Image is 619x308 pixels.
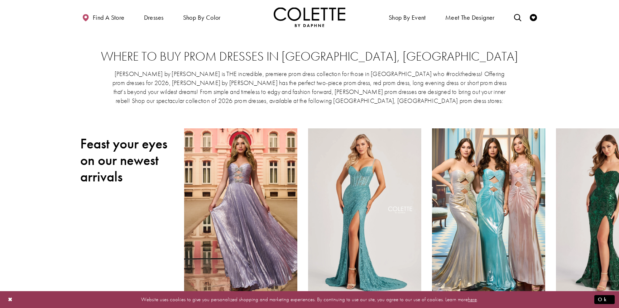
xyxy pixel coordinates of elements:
[528,7,539,27] a: Check Wishlist
[181,7,222,27] span: Shop by color
[80,136,173,185] h2: Feast your eyes on our newest arrivals
[80,7,126,27] a: Find a store
[112,69,507,105] p: [PERSON_NAME] by [PERSON_NAME] is THE incredible, premiere prom dress collection for those in [GE...
[274,7,345,27] a: Visit Home Page
[274,7,345,27] img: Colette by Daphne
[432,128,545,293] a: Visit Colette by Daphne Style No. CL8545 Page
[4,293,16,306] button: Close Dialog
[389,14,426,21] span: Shop By Event
[95,49,524,64] h2: Where to buy prom dresses in [GEOGRAPHIC_DATA], [GEOGRAPHIC_DATA]
[445,14,495,21] span: Meet the designer
[594,295,615,304] button: Submit Dialog
[183,14,221,21] span: Shop by color
[308,128,421,293] a: Visit Colette by Daphne Style No. CL8405 Page
[468,296,477,303] a: here
[52,295,567,304] p: Website uses cookies to give you personalized shopping and marketing experiences. By continuing t...
[144,14,164,21] span: Dresses
[142,7,165,27] span: Dresses
[443,7,496,27] a: Meet the designer
[512,7,523,27] a: Toggle search
[387,7,428,27] span: Shop By Event
[184,128,297,293] a: Visit Colette by Daphne Style No. CL8520 Page
[93,14,125,21] span: Find a store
